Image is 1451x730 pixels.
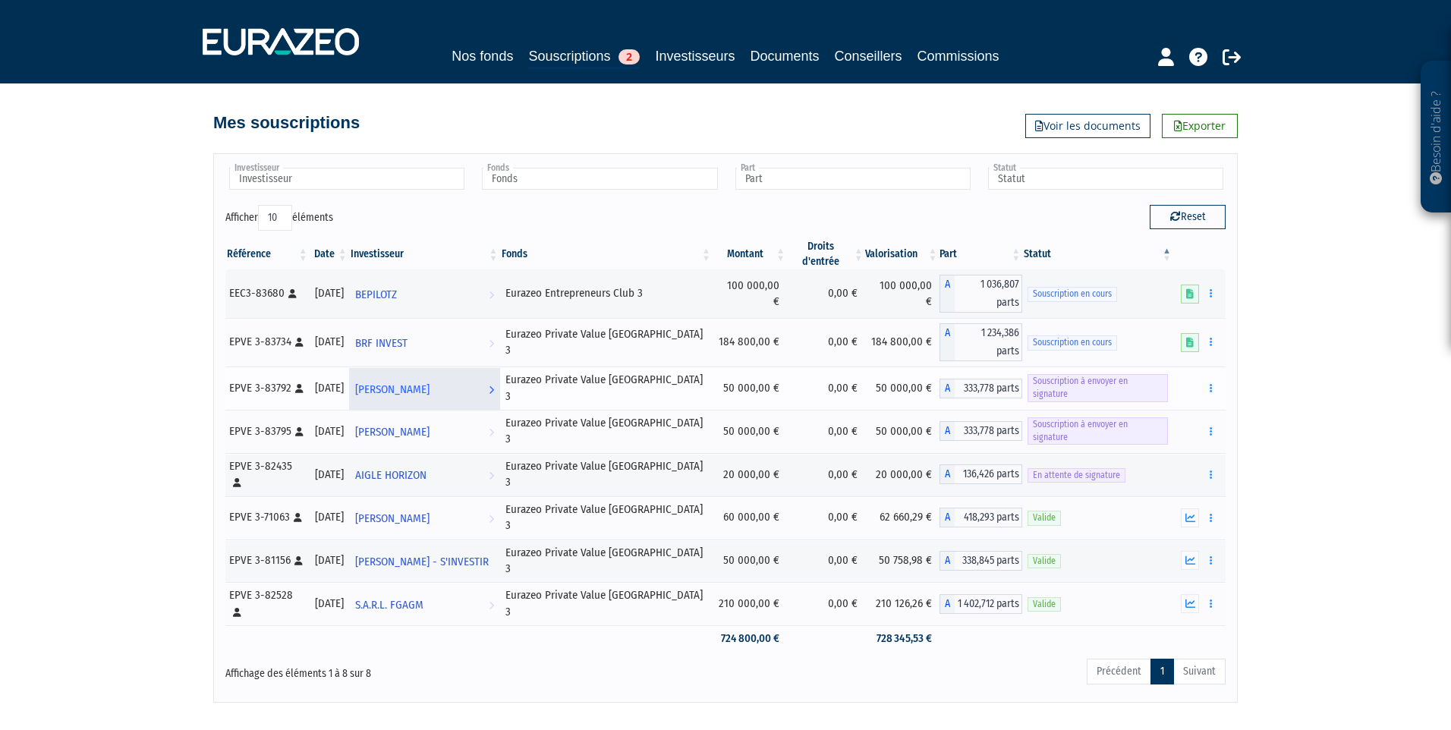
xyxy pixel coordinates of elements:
[349,589,500,619] a: S.A.R.L. FGAGM
[355,376,430,404] span: [PERSON_NAME]
[865,410,940,453] td: 50 000,00 €
[489,461,494,489] i: Voir l'investisseur
[865,540,940,583] td: 50 758,98 €
[355,505,430,533] span: [PERSON_NAME]
[229,334,304,350] div: EPVE 3-83734
[955,594,1023,614] span: 1 402,712 parts
[349,459,500,489] a: AIGLE HORIZON
[713,582,787,625] td: 210 000,00 €
[713,318,787,367] td: 184 800,00 €
[955,323,1023,361] span: 1 234,386 parts
[618,49,640,65] span: 2
[1028,468,1125,483] span: En attente de signature
[955,508,1023,527] span: 418,293 parts
[315,552,344,568] div: [DATE]
[865,496,940,540] td: 62 660,29 €
[865,318,940,367] td: 184 800,00 €
[1427,69,1445,206] p: Besoin d'aide ?
[955,421,1023,441] span: 333,778 parts
[310,239,349,269] th: Date: activer pour trier la colonne par ordre croissant
[1150,205,1226,229] button: Reset
[787,410,865,453] td: 0,00 €
[355,418,430,446] span: [PERSON_NAME]
[713,239,787,269] th: Montant: activer pour trier la colonne par ordre croissant
[349,502,500,533] a: [PERSON_NAME]
[505,285,708,301] div: Eurazeo Entrepreneurs Club 3
[713,625,787,652] td: 724 800,00 €
[505,458,708,491] div: Eurazeo Private Value [GEOGRAPHIC_DATA] 3
[528,46,640,69] a: Souscriptions2
[315,380,344,396] div: [DATE]
[505,502,708,534] div: Eurazeo Private Value [GEOGRAPHIC_DATA] 3
[940,275,1023,313] div: A - Eurazeo Entrepreneurs Club 3
[355,329,408,357] span: BRF INVEST
[229,587,304,620] div: EPVE 3-82528
[229,380,304,396] div: EPVE 3-83792
[865,367,940,410] td: 50 000,00 €
[233,478,241,487] i: [Français] Personne physique
[225,205,333,231] label: Afficher éléments
[213,114,360,132] h4: Mes souscriptions
[355,591,423,619] span: S.A.R.L. FGAGM
[315,467,344,483] div: [DATE]
[1150,659,1174,684] a: 1
[203,28,359,55] img: 1732889491-logotype_eurazeo_blanc_rvb.png
[713,496,787,540] td: 60 000,00 €
[713,410,787,453] td: 50 000,00 €
[295,427,304,436] i: [Français] Personne physique
[1028,597,1061,612] span: Valide
[1028,374,1168,401] span: Souscription à envoyer en signature
[489,329,494,357] i: Voir l'investisseur
[505,545,708,577] div: Eurazeo Private Value [GEOGRAPHIC_DATA] 3
[787,239,865,269] th: Droits d'entrée: activer pour trier la colonne par ordre croissant
[349,546,500,576] a: [PERSON_NAME] - S'INVESTIR
[225,239,310,269] th: Référence : activer pour trier la colonne par ordre croissant
[505,415,708,448] div: Eurazeo Private Value [GEOGRAPHIC_DATA] 3
[940,594,1023,614] div: A - Eurazeo Private Value Europe 3
[865,453,940,496] td: 20 000,00 €
[713,540,787,583] td: 50 000,00 €
[505,372,708,404] div: Eurazeo Private Value [GEOGRAPHIC_DATA] 3
[865,239,940,269] th: Valorisation: activer pour trier la colonne par ordre croissant
[955,551,1023,571] span: 338,845 parts
[315,285,344,301] div: [DATE]
[940,421,955,441] span: A
[787,496,865,540] td: 0,00 €
[1028,417,1168,445] span: Souscription à envoyer en signature
[294,556,303,565] i: [Français] Personne physique
[787,453,865,496] td: 0,00 €
[295,338,304,347] i: [Français] Personne physique
[940,508,1023,527] div: A - Eurazeo Private Value Europe 3
[835,46,902,67] a: Conseillers
[787,318,865,367] td: 0,00 €
[295,384,304,393] i: [Français] Personne physique
[225,657,629,681] div: Affichage des éléments 1 à 8 sur 8
[940,323,1023,361] div: A - Eurazeo Private Value Europe 3
[940,464,955,484] span: A
[349,327,500,357] a: BRF INVEST
[1028,511,1061,525] span: Valide
[940,594,955,614] span: A
[940,379,955,398] span: A
[355,281,397,309] span: BEPILOTZ
[713,269,787,318] td: 100 000,00 €
[229,509,304,525] div: EPVE 3-71063
[940,508,955,527] span: A
[940,239,1023,269] th: Part: activer pour trier la colonne par ordre croissant
[489,591,494,619] i: Voir l'investisseur
[489,505,494,533] i: Voir l'investisseur
[489,418,494,446] i: Voir l'investisseur
[355,461,426,489] span: AIGLE HORIZON
[787,269,865,318] td: 0,00 €
[229,423,304,439] div: EPVE 3-83795
[452,46,513,67] a: Nos fonds
[955,464,1023,484] span: 136,426 parts
[917,46,999,67] a: Commissions
[865,269,940,318] td: 100 000,00 €
[315,596,344,612] div: [DATE]
[233,608,241,617] i: [Français] Personne physique
[1028,287,1117,301] span: Souscription en cours
[940,464,1023,484] div: A - Eurazeo Private Value Europe 3
[229,552,304,568] div: EPVE 3-81156
[787,582,865,625] td: 0,00 €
